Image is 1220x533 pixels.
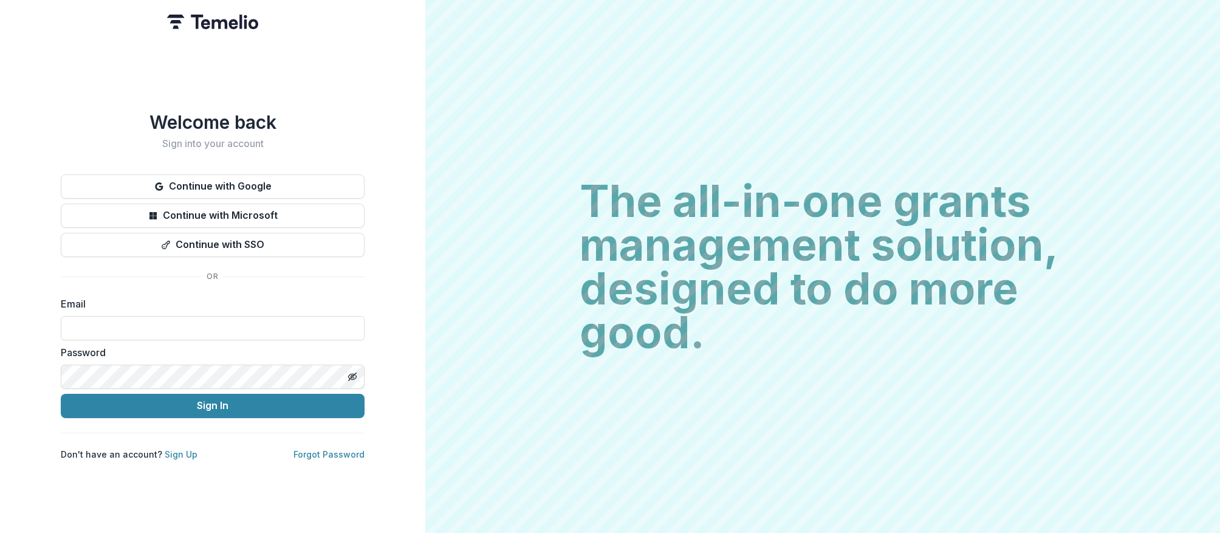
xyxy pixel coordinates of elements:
[61,394,365,418] button: Sign In
[167,15,258,29] img: Temelio
[61,138,365,150] h2: Sign into your account
[61,233,365,257] button: Continue with SSO
[165,449,197,459] a: Sign Up
[61,297,357,311] label: Email
[61,111,365,133] h1: Welcome back
[343,367,362,387] button: Toggle password visibility
[61,345,357,360] label: Password
[61,174,365,199] button: Continue with Google
[61,204,365,228] button: Continue with Microsoft
[293,449,365,459] a: Forgot Password
[61,448,197,461] p: Don't have an account?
